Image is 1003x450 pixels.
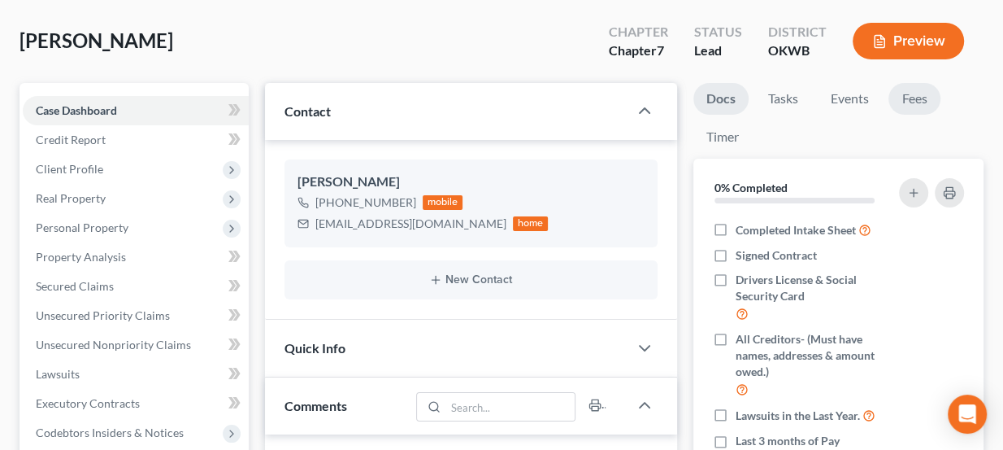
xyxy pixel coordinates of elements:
[609,23,668,42] div: Chapter
[888,83,940,115] a: Fees
[694,23,742,42] div: Status
[36,338,191,352] span: Unsecured Nonpriority Claims
[284,103,331,119] span: Contact
[36,426,184,439] span: Codebtors Insiders & Notices
[446,393,575,421] input: Search...
[693,121,752,153] a: Timer
[948,395,987,434] div: Open Intercom Messenger
[36,191,106,205] span: Real Property
[714,181,788,194] strong: 0% Completed
[423,195,463,210] div: mobile
[36,308,170,322] span: Unsecured Priority Claims
[609,42,668,60] div: Chapter
[768,23,827,42] div: District
[36,103,117,117] span: Case Dashboard
[23,96,249,125] a: Case Dashboard
[23,330,249,360] a: Unsecured Nonpriority Claims
[23,389,249,418] a: Executory Contracts
[513,216,549,231] div: home
[23,360,249,389] a: Lawsuits
[297,173,645,192] div: [PERSON_NAME]
[818,83,882,115] a: Events
[736,222,856,238] span: Completed Intake Sheet
[36,367,80,381] span: Lawsuits
[315,194,416,211] div: [PHONE_NUMBER]
[23,301,249,330] a: Unsecured Priority Claims
[694,42,742,60] div: Lead
[736,272,897,304] span: Drivers License & Social Security Card
[23,272,249,301] a: Secured Claims
[736,408,860,424] span: Lawsuits in the Last Year.
[20,28,173,52] span: [PERSON_NAME]
[284,340,345,356] span: Quick Info
[36,133,106,146] span: Credit Report
[36,250,126,264] span: Property Analysis
[693,83,749,115] a: Docs
[657,42,664,58] span: 7
[36,162,103,176] span: Client Profile
[36,279,114,293] span: Secured Claims
[36,396,140,410] span: Executory Contracts
[36,221,128,234] span: Personal Property
[23,125,249,155] a: Credit Report
[853,23,964,59] button: Preview
[736,331,897,380] span: All Creditors- (Must have names, addresses & amount owed.)
[768,42,827,60] div: OKWB
[755,83,811,115] a: Tasks
[315,216,506,232] div: [EMAIL_ADDRESS][DOMAIN_NAME]
[284,398,347,413] span: Comments
[297,273,645,286] button: New Contact
[736,247,817,264] span: Signed Contract
[23,242,249,272] a: Property Analysis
